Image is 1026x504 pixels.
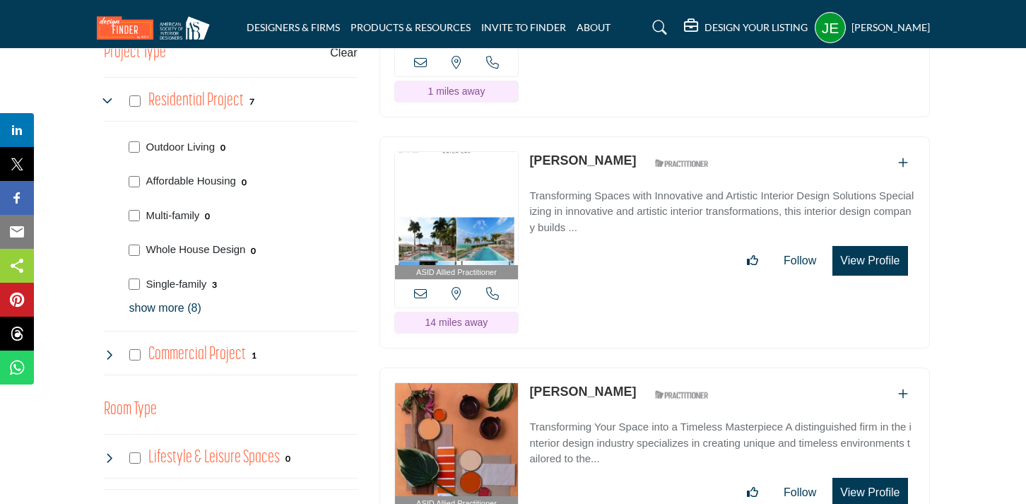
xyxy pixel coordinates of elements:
button: Like listing [738,247,767,275]
buton: Clear [330,45,357,61]
button: View Profile [832,246,907,276]
button: Room Type [104,397,157,423]
div: 0 Results For Affordable Housing [242,175,247,188]
b: 7 [249,97,254,107]
b: 0 [285,454,290,464]
img: Erica Lax [395,152,519,265]
a: DESIGNERS & FIRMS [247,21,340,33]
b: 1 [252,351,256,361]
button: Follow [774,247,825,275]
h4: Lifestyle & Leisure Spaces: Lifestyle & Leisure Spaces [148,445,280,470]
b: 0 [242,177,247,187]
div: 1 Results For Commercial Project [252,348,256,361]
span: ASID Allied Practitioner [416,266,497,279]
a: Add To List [898,388,908,400]
div: 0 Results For Whole House Design [251,244,256,257]
h5: [PERSON_NAME] [851,20,930,35]
b: 0 [251,246,256,256]
img: Site Logo [97,16,217,40]
a: Transforming Spaces with Innovative and Artistic Interior Design Solutions Specializing in innova... [529,180,914,236]
button: Show hide supplier dropdown [815,12,846,43]
div: 7 Results For Residential Project [249,95,254,107]
input: Select Lifestyle & Leisure Spaces checkbox [129,452,141,464]
a: INVITE TO FINDER [481,21,566,33]
a: Transforming Your Space into a Timeless Masterpiece A distinguished firm in the interior design i... [529,411,914,467]
p: Erica Lax [529,151,636,170]
div: 3 Results For Single-family [212,278,217,291]
a: Add To List [898,157,908,169]
h4: Residential Project: Types of projects range from simple residential renovations to highly comple... [148,88,244,113]
p: show more (8) [129,300,358,317]
input: Select Whole House Design checkbox [129,245,140,256]
span: 1 miles away [427,86,485,97]
a: ABOUT [577,21,611,33]
p: Outdoor Living: Outdoor Living [146,139,216,156]
div: 0 Results For Outdoor Living [220,141,225,153]
input: Select Multi-family checkbox [129,210,140,221]
input: Select Single-family checkbox [129,279,140,290]
input: Select Commercial Project checkbox [129,349,141,361]
div: 0 Results For Multi-family [205,209,210,222]
p: Erin Levendusky [529,382,636,402]
p: Transforming Your Space into a Timeless Masterpiece A distinguished firm in the interior design i... [529,419,914,467]
a: [PERSON_NAME] [529,153,636,168]
a: [PERSON_NAME] [529,385,636,399]
a: PRODUCTS & RESOURCES [350,21,471,33]
img: Erin Levendusky [395,383,519,496]
b: 3 [212,280,217,290]
div: 0 Results For Lifestyle & Leisure Spaces [285,452,290,464]
span: 14 miles away [425,317,488,328]
img: ASID Qualified Practitioners Badge Icon [649,155,713,172]
p: Affordable Housing: Inexpensive, efficient home spaces [146,173,236,189]
a: ASID Allied Practitioner [395,152,519,280]
img: ASID Qualified Practitioners Badge Icon [649,386,713,404]
button: Project Type [104,40,166,66]
div: DESIGN YOUR LISTING [684,19,808,36]
input: Select Outdoor Living checkbox [129,141,140,153]
h5: DESIGN YOUR LISTING [704,21,808,34]
p: Transforming Spaces with Innovative and Artistic Interior Design Solutions Specializing in innova... [529,188,914,236]
input: Select Affordable Housing checkbox [129,176,140,187]
a: Search [639,16,676,39]
b: 0 [220,143,225,153]
p: Whole House Design: Whole House Design [146,242,246,258]
h4: Commercial Project: Involve the design, construction, or renovation of spaces used for business p... [148,342,246,367]
p: Single-family: Private, stand-alone houses [146,276,207,293]
p: Multi-family: Apartments, condos, co-housing [146,208,200,224]
input: Select Residential Project checkbox [129,95,141,107]
b: 0 [205,211,210,221]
